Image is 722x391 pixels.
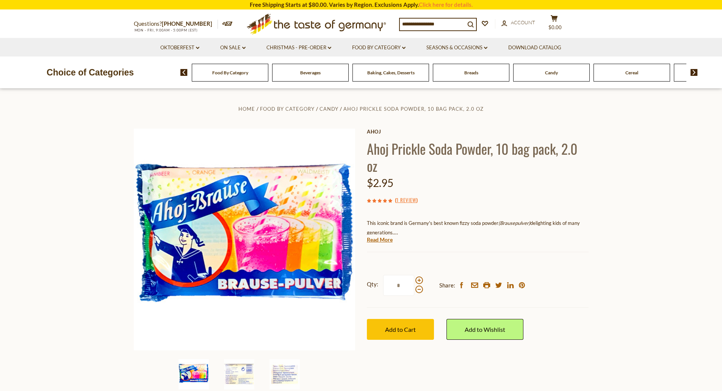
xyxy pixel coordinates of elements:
a: Breads [464,70,478,75]
a: Read More [367,236,393,243]
a: Seasons & Occasions [426,44,487,52]
span: Share: [439,281,455,290]
a: [PHONE_NUMBER] [162,20,212,27]
a: Food By Category [352,44,406,52]
a: 1 Review [396,196,416,204]
span: $0.00 [548,24,562,30]
img: previous arrow [180,69,188,76]
img: Ahoj Prickle Soda Powder, 10 bag pack, 2.0 oz [179,359,209,389]
a: Candy [319,106,338,112]
a: Candy [545,70,558,75]
a: Ahoj [367,129,589,135]
a: Account [501,19,535,27]
a: Beverages [300,70,321,75]
span: ( ) [395,196,418,204]
a: Baking, Cakes, Desserts [367,70,415,75]
a: Food By Category [260,106,315,112]
img: next arrow [691,69,698,76]
a: Christmas - PRE-ORDER [266,44,331,52]
a: Cereal [625,70,638,75]
button: Add to Cart [367,319,434,340]
span: Account [511,19,535,25]
em: (Brausepulver) [498,220,530,226]
img: Ahoj Prickle Soda Powder, 10 bag pack, 2.0 oz [269,359,300,389]
a: Food By Category [212,70,248,75]
a: Download Catalog [508,44,561,52]
a: Ahoj Prickle Soda Powder, 10 bag pack, 2.0 oz [343,106,484,112]
img: Ahoj Prickle Soda Powder, 10 bag pack, 2.0 oz [134,129,356,350]
input: Qty: [383,275,414,296]
span: MON - FRI, 9:00AM - 5:00PM (EST) [134,28,198,32]
span: This iconic brand is Germany's best known fizzy soda powder delighting kids of many generations. [367,220,580,236]
a: Click here for details. [419,1,473,8]
a: Home [238,106,255,112]
span: Add to Cart [385,326,416,333]
p: Questions? [134,19,218,29]
a: Add to Wishlist [446,319,523,340]
strong: Qty: [367,280,378,289]
a: On Sale [220,44,246,52]
span: $2.95 [367,176,393,189]
h1: Ahoj Prickle Soda Powder, 10 bag pack, 2.0 oz [367,140,589,174]
a: Oktoberfest [160,44,199,52]
img: Ahoj Prickle Soda Powder, 10 bag pack, 2.0 oz [224,359,254,389]
button: $0.00 [543,15,566,34]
